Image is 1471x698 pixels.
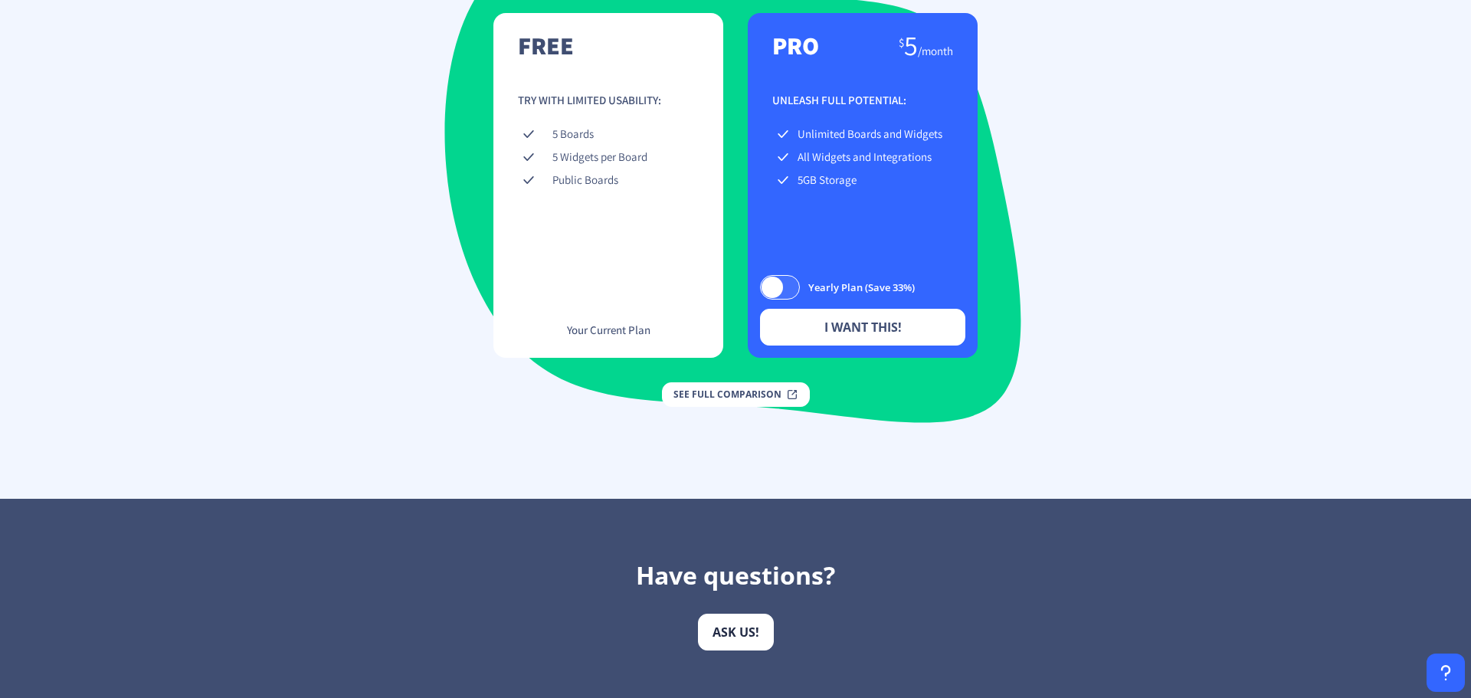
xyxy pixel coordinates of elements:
span: / [918,44,953,58]
div: pro [772,38,819,53]
div: Unleash full potential: [772,93,953,108]
div: free [518,38,574,53]
span: $ [899,35,904,50]
td: All Widgets and Integrations [794,146,953,169]
button: see full comparison [662,382,810,407]
td: Unlimited Boards and Widgets [794,123,953,146]
td: 5GB Storage [794,169,953,192]
td: 5 Widgets per Board [549,146,699,169]
span: month [922,44,953,58]
button: i want this! [760,309,965,346]
button: ask us! [698,614,774,650]
span: 5 [904,27,918,63]
div: Your Current Plan [506,323,711,338]
div: Try with limited usability: [518,93,699,108]
td: 5 Boards [549,123,699,146]
td: Public Boards [549,169,699,192]
span: Yearly Plan (Save 33%) [800,278,915,297]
